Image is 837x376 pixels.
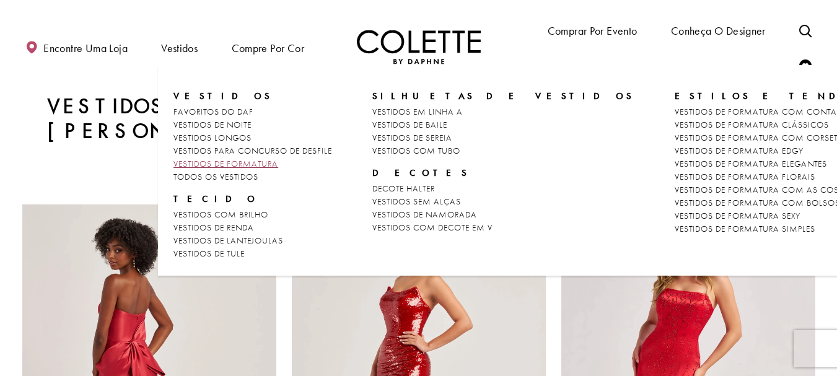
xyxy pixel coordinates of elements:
a: DECOTE HALTER [372,182,634,195]
font: TECIDO [173,193,258,205]
font: VESTIDOS DE FORMATURA [173,158,278,169]
font: DECOTES [372,167,469,179]
a: VESTIDOS COM TUBO [372,144,634,157]
font: TODOS OS VESTIDOS [173,171,258,182]
font: VESTIDOS DE FORMATURA CLÁSSICOS [675,119,829,130]
font: VESTIDOS COM TUBO [372,145,460,156]
font: VESTIDOS COM DECOTE EM V [372,222,493,233]
font: VESTIDOS DE SEREIA [372,132,452,143]
font: VESTIDOS SEM ALÇAS [372,196,461,207]
a: VESTIDOS DE RENDA [173,221,332,234]
font: FAVORITOS DO DAF [173,106,253,117]
div: Controles de layout [15,170,823,197]
a: VESTIDOS DE SEREIA [372,131,634,144]
a: VESTIDOS DE FORMATURA [173,157,332,170]
a: VESTIDOS DE TULE [173,247,332,260]
font: VESTIDOS DE BAILE [372,119,447,130]
a: Verificar lista de desejos [796,48,815,82]
span: Vestidos [158,30,201,65]
font: SILHUETAS DE VESTIDOS [372,90,634,102]
font: VESTIDOS DE TULE [173,248,245,259]
a: VESTIDOS DE NAMORADA [372,208,634,221]
a: Alternar pesquisa [796,13,815,47]
a: VESTIDOS DE BAILE [372,118,634,131]
img: Colette por Daphne [357,30,481,64]
font: VESTIDOS DE FORMATURA EDGY [675,145,804,156]
span: Vestidos [173,90,332,102]
a: VESTIDOS COM DECOTE EM V [372,221,634,234]
a: VESTIDOS EM LINHA A [372,105,634,118]
font: DECOTE HALTER [372,183,435,194]
a: VESTIDOS DE NOITE [173,118,332,131]
a: VESTIDOS PARA CONCURSO DE DESFILE [173,144,332,157]
font: VESTIDOS COM BRILHO [173,209,268,220]
font: VESTIDOS EM LINHA A [372,106,463,117]
font: VESTIDOS PARA CONCURSO DE DESFILE [173,145,332,156]
a: Encontre uma loja [22,30,131,65]
a: VESTIDOS DE LANTEJOULAS [173,234,332,247]
font: Vestidos de baile vermelhos da Colette by [PERSON_NAME] [47,92,709,145]
font: Vestidos [161,41,198,55]
a: Conheça o designer [668,12,769,48]
span: DECOTES [372,167,634,179]
font: VESTIDOS DE NOITE [173,119,252,130]
font: Conheça o designer [671,24,766,38]
font: VESTIDOS DE FORMATURA SEXY [675,210,800,221]
font: VESTIDOS DE RENDA [173,222,254,233]
a: FAVORITOS DO DAF [173,105,332,118]
font: VESTIDOS LONGOS [173,132,252,143]
font: VESTIDOS DE FORMATURA ELEGANTES [675,158,827,169]
font: VESTIDOS DE FORMATURA FLORAIS [675,171,815,182]
font: Comprar por evento [548,24,638,38]
span: TECIDO [173,193,332,205]
a: TODOS OS VESTIDOS [173,170,332,183]
font: Encontre uma loja [43,41,128,55]
a: VESTIDOS SEM ALÇAS [372,195,634,208]
span: Compre por cor [229,30,307,65]
a: VESTIDOS LONGOS [173,131,332,144]
font: Vestidos [173,90,273,102]
a: VESTIDOS COM BRILHO [173,208,332,221]
font: Compre por cor [232,41,304,55]
span: Comprar por evento [545,12,641,48]
font: VESTIDOS DE NAMORADA [372,209,477,220]
a: Visite a página inicial [357,30,481,64]
font: VESTIDOS DE FORMATURA SIMPLES [675,223,815,234]
font: VESTIDOS DE LANTEJOULAS [173,235,283,246]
